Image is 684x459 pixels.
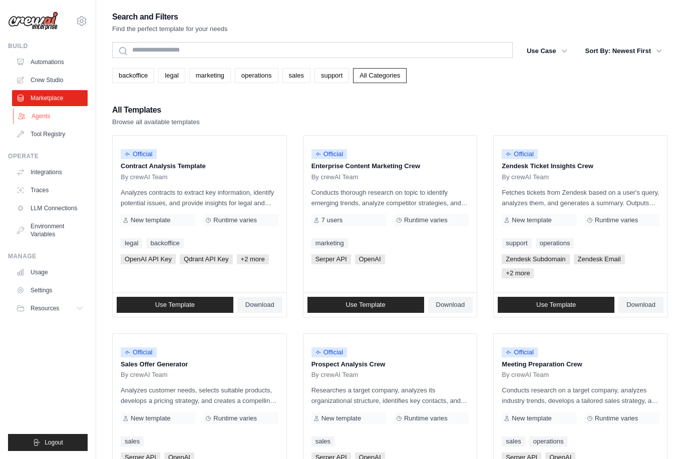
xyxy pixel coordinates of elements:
[121,149,157,159] span: Official
[112,68,154,83] a: backoffice
[245,301,274,309] span: Download
[213,414,257,422] span: Runtime varies
[321,216,343,224] span: 7 users
[131,414,170,422] span: New template
[574,254,625,264] span: Zendesk Email
[311,187,469,208] p: Conducts thorough research on topic to identify emerging trends, analyze competitor strategies, a...
[346,301,385,309] span: Use Template
[311,149,348,159] span: Official
[121,238,142,248] a: legal
[502,161,659,171] p: Zendesk Ticket Insights Crew
[12,200,88,216] a: LLM Connections
[536,238,574,248] a: operations
[12,264,88,280] a: Usage
[502,254,569,264] span: Zendesk Subdomain
[213,216,257,224] span: Runtime varies
[502,385,659,406] p: Conducts research on a target company, analyzes industry trends, develops a tailored sales strate...
[618,297,663,313] a: Download
[189,68,231,83] a: marketing
[502,436,525,446] a: sales
[502,371,549,379] span: By crewAI Team
[235,68,278,83] a: operations
[355,254,385,264] span: OpenAI
[353,68,407,83] a: All Categories
[314,68,349,83] a: support
[502,149,538,159] span: Official
[321,414,361,422] span: New template
[112,103,200,117] h2: All Templates
[311,385,469,406] p: Researches a target company, analyzes its organizational structure, identifies key contacts, and ...
[237,297,282,313] a: Download
[307,297,424,313] a: Use Template
[498,297,614,313] a: Use Template
[521,42,573,60] button: Use Case
[237,254,269,264] span: +2 more
[146,238,183,248] a: backoffice
[117,297,233,313] a: Use Template
[311,359,469,369] p: Prospect Analysis Crew
[502,187,659,208] p: Fetches tickets from Zendesk based on a user's query, analyzes them, and generates a summary. Out...
[8,434,88,451] button: Logout
[121,347,157,357] span: Official
[529,436,568,446] a: operations
[12,300,88,316] button: Resources
[121,371,168,379] span: By crewAI Team
[121,254,176,264] span: OpenAI API Key
[112,10,228,24] h2: Search and Filters
[502,268,534,278] span: +2 more
[311,254,351,264] span: Serper API
[12,164,88,180] a: Integrations
[404,216,448,224] span: Runtime varies
[12,218,88,242] a: Environment Variables
[502,347,538,357] span: Official
[121,385,278,406] p: Analyzes customer needs, selects suitable products, develops a pricing strategy, and creates a co...
[12,72,88,88] a: Crew Studio
[311,173,359,181] span: By crewAI Team
[121,161,278,171] p: Contract Analysis Template
[121,436,144,446] a: sales
[112,117,200,127] p: Browse all available templates
[112,24,228,34] p: Find the perfect template for your needs
[12,126,88,142] a: Tool Registry
[121,173,168,181] span: By crewAI Team
[311,238,348,248] a: marketing
[502,238,531,248] a: support
[12,54,88,70] a: Automations
[436,301,465,309] span: Download
[8,152,88,160] div: Operate
[45,438,63,446] span: Logout
[131,216,170,224] span: New template
[502,173,549,181] span: By crewAI Team
[180,254,233,264] span: Qdrant API Key
[12,182,88,198] a: Traces
[8,12,58,31] img: Logo
[428,297,473,313] a: Download
[579,42,668,60] button: Sort By: Newest First
[12,282,88,298] a: Settings
[282,68,310,83] a: sales
[8,42,88,50] div: Build
[121,359,278,369] p: Sales Offer Generator
[155,301,195,309] span: Use Template
[404,414,448,422] span: Runtime varies
[311,371,359,379] span: By crewAI Team
[311,347,348,357] span: Official
[158,68,185,83] a: legal
[8,252,88,260] div: Manage
[512,216,551,224] span: New template
[311,436,334,446] a: sales
[13,108,89,124] a: Agents
[626,301,655,309] span: Download
[311,161,469,171] p: Enterprise Content Marketing Crew
[595,216,638,224] span: Runtime varies
[121,187,278,208] p: Analyzes contracts to extract key information, identify potential issues, and provide insights fo...
[502,359,659,369] p: Meeting Preparation Crew
[512,414,551,422] span: New template
[31,304,59,312] span: Resources
[595,414,638,422] span: Runtime varies
[536,301,576,309] span: Use Template
[12,90,88,106] a: Marketplace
